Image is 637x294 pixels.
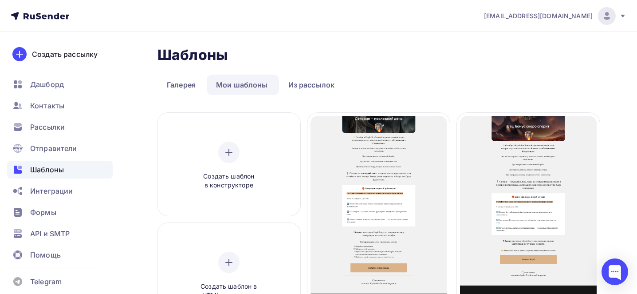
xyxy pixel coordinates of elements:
[30,276,62,287] span: Telegram
[30,100,64,111] span: Контакты
[7,97,113,115] a: Контакты
[484,12,593,20] span: [EMAIL_ADDRESS][DOMAIN_NAME]
[7,203,113,221] a: Формы
[207,75,277,95] a: Мои шаблоны
[30,143,77,154] span: Отправители
[30,250,61,260] span: Помощь
[30,79,64,90] span: Дашборд
[32,49,98,60] div: Создать рассылку
[279,75,344,95] a: Из рассылок
[7,75,113,93] a: Дашборд
[30,122,65,132] span: Рассылки
[157,46,228,64] h2: Шаблоны
[30,207,56,218] span: Формы
[30,164,64,175] span: Шаблоны
[7,139,113,157] a: Отправители
[7,161,113,179] a: Шаблоны
[30,186,73,196] span: Интеграции
[157,75,205,95] a: Галерея
[30,228,70,239] span: API и SMTP
[484,7,626,25] a: [EMAIL_ADDRESS][DOMAIN_NAME]
[187,172,271,190] span: Создать шаблон в конструкторе
[7,118,113,136] a: Рассылки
